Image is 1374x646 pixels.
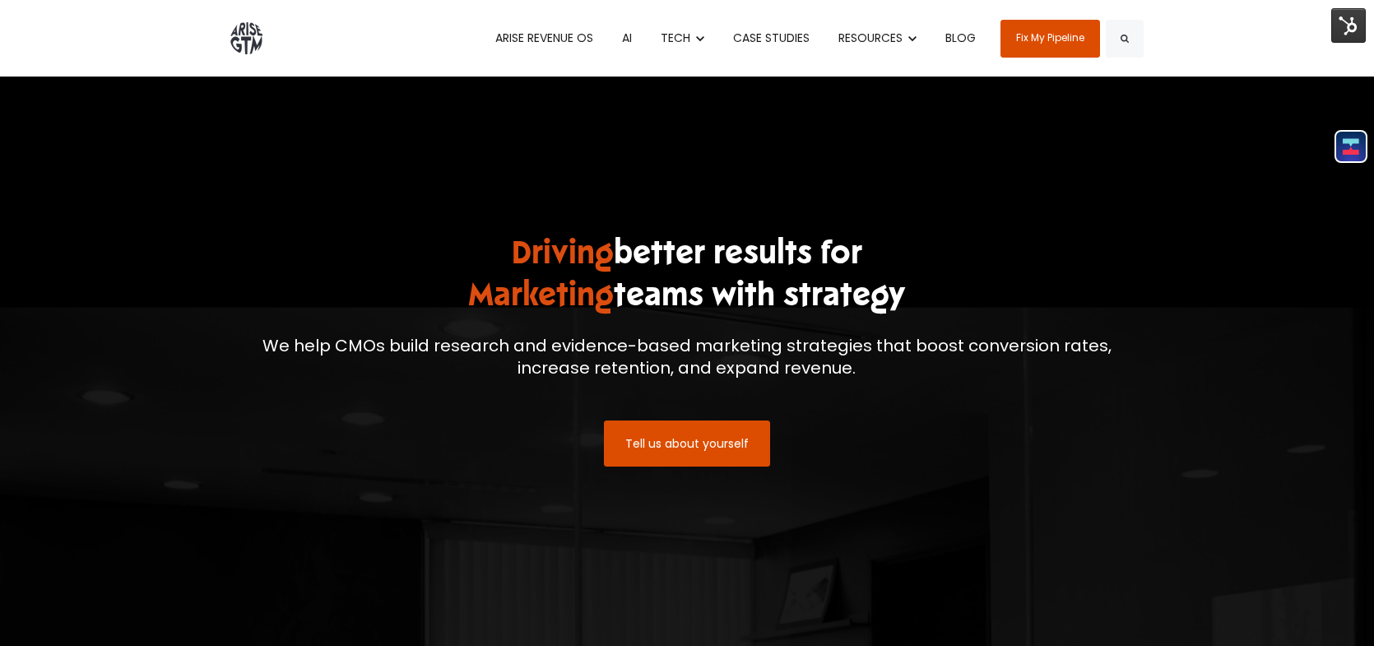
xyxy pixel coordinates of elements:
span: RESOURCES [838,30,903,46]
img: HubSpot Tools Menu Toggle [1331,8,1366,43]
img: ARISE GTM logo grey [230,22,262,54]
p: We help CMOs build research and evidence-based marketing strategies that boost conversion rates, ... [127,335,1247,379]
a: Tell us about yourself [604,421,770,467]
span: TECH [661,30,690,46]
span: Driving [512,232,614,273]
a: Fix My Pipeline [1000,20,1100,58]
button: Search [1106,20,1144,58]
span: Marketing [468,274,614,315]
h1: better results for teams with strategy [127,232,1247,317]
